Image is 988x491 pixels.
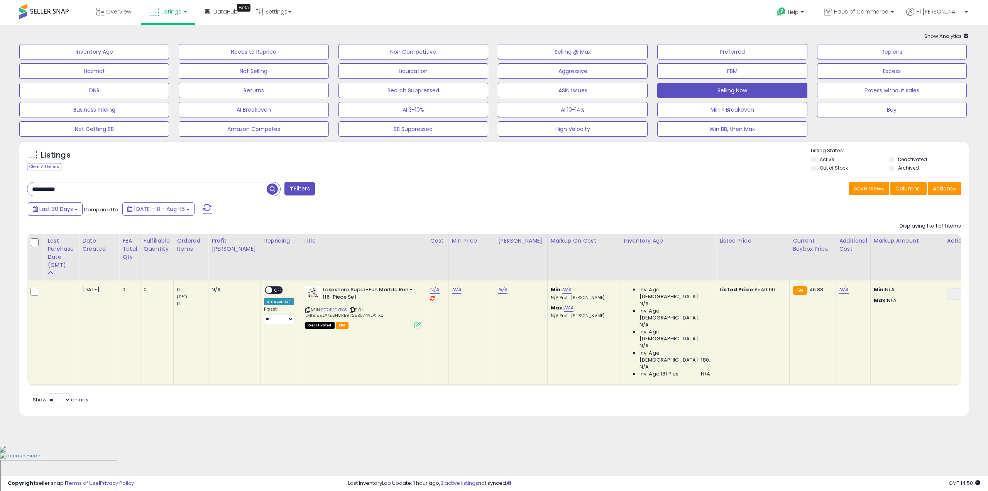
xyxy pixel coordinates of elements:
button: Excess [817,63,967,79]
span: N/A [639,321,649,328]
strong: Max: [874,297,887,304]
div: Listed Price [719,237,786,245]
div: Markup on Cost [551,237,617,245]
span: Listings [161,8,181,15]
h5: Listings [41,150,71,161]
span: Help [788,9,799,15]
button: Amazon Competes [179,121,328,137]
a: N/A [839,286,848,294]
span: [DATE]-18 - Aug-16 [134,205,185,213]
div: Cost [430,237,445,245]
div: N/A [211,286,255,293]
div: $540.00 [719,286,783,293]
div: Clear All Filters [27,163,61,170]
button: Actions [928,182,961,195]
small: FBA [793,286,807,295]
div: Title [303,237,424,245]
span: All listings that are unavailable for purchase on Amazon for any reason other than out-of-stock [305,322,335,329]
div: FBA Total Qty [122,237,137,261]
label: Archived [898,165,919,171]
span: Show: entries [33,396,88,403]
button: Save View [849,182,889,195]
span: N/A [639,300,649,307]
div: [PERSON_NAME] [498,237,544,245]
div: Additional Cost [839,237,867,253]
span: 46.88 [809,286,824,293]
button: Preferred [657,44,807,59]
div: 0 [177,286,208,293]
p: N/A [874,286,938,293]
span: Haus of Commerce [834,8,888,15]
button: ASIN Issues [498,83,648,98]
div: Repricing [264,237,297,245]
label: Active [820,156,834,163]
a: N/A [452,286,461,294]
a: Hi [PERSON_NAME] [906,8,968,25]
button: Not Selling [179,63,328,79]
b: Listed Price: [719,286,755,293]
th: The percentage added to the cost of goods (COGS) that forms the calculator for Min & Max prices. [547,234,621,280]
button: Liquidation [338,63,488,79]
button: DNR [19,83,169,98]
button: Selling @ Max [498,44,648,59]
span: Inv. Age [DEMOGRAPHIC_DATA]: [639,308,710,321]
span: Compared to: [84,206,119,213]
a: N/A [498,286,508,294]
button: BB Suppressed [338,121,488,137]
small: (0%) [177,294,188,300]
p: Listing States: [811,147,969,155]
th: CSV column name: cust_attr_2_Actions [944,234,978,280]
span: Overview [106,8,131,15]
div: Ordered Items [177,237,205,253]
p: N/A Profit [PERSON_NAME] [551,313,615,319]
span: Inv. Age [DEMOGRAPHIC_DATA]-180: [639,350,710,364]
button: Hazmat [19,63,169,79]
span: OFF [272,287,284,294]
button: Business Pricing [19,102,169,117]
button: High Velocity [498,121,648,137]
div: Inventory Age [624,237,713,245]
label: Deactivated [898,156,927,163]
button: FBM [657,63,807,79]
b: Lakeshore Super-Fun Marble Run - 116-Piece Set [323,286,416,302]
div: ASIN: [305,286,421,328]
span: DataHub [213,8,238,15]
button: Columns [890,182,927,195]
button: Last 30 Days [28,202,83,216]
p: N/A Profit [PERSON_NAME] [551,295,615,301]
label: Out of Stock [820,165,848,171]
div: Tooltip anchor [237,4,250,12]
button: AI Breakeven [179,102,328,117]
span: Inv. Age 181 Plus: [639,370,680,377]
button: Aggressive [498,63,648,79]
p: N/A [874,297,938,304]
span: Columns [895,185,920,192]
div: Profit [PERSON_NAME] [211,237,257,253]
span: FBA [336,322,349,329]
button: AI 3-10% [338,102,488,117]
a: Help [771,1,812,25]
span: Show Analytics [924,32,969,40]
button: Not Getting BB [19,121,169,137]
button: Inventory Age [19,44,169,59]
button: Min < Breakeven [657,102,807,117]
button: AI 10-14% [498,102,648,117]
img: 41kPDQMC0OL._SL40_.jpg [305,286,321,298]
b: Max: [551,304,564,311]
button: Filters [284,182,315,195]
button: Selling Now [657,83,807,98]
strong: Min: [874,286,885,293]
div: Preset: [264,307,294,324]
button: Needs to Reprice [179,44,328,59]
div: Displaying 1 to 1 of 1 items [900,223,961,230]
span: | SKU: LM19.99LAKESHORE9725B074VDXTX8 [305,307,384,318]
span: Last 30 Days [39,205,73,213]
b: Min: [551,286,562,293]
div: Last Purchase Date (GMT) [47,237,76,269]
div: 0 [177,300,208,307]
div: 0 [122,286,134,293]
span: Hi [PERSON_NAME] [916,8,963,15]
span: Inv. Age [DEMOGRAPHIC_DATA]: [639,286,710,300]
div: Markup Amount [874,237,941,245]
button: Returns [179,83,328,98]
